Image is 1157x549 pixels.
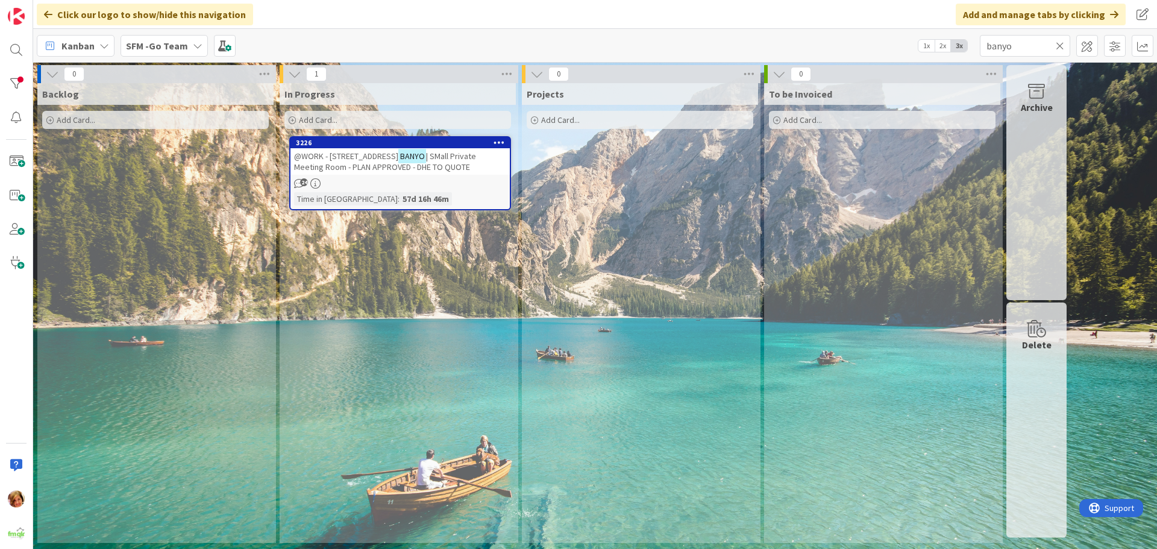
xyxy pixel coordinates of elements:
span: Backlog [42,88,79,100]
div: Add and manage tabs by clicking [956,4,1126,25]
span: To be Invoiced [769,88,832,100]
img: Visit kanbanzone.com [8,8,25,25]
span: Projects [527,88,564,100]
div: Time in [GEOGRAPHIC_DATA] [294,192,398,205]
b: SFM -Go Team [126,40,188,52]
img: KD [8,491,25,507]
span: Add Card... [783,115,822,125]
div: 3226 [290,137,510,148]
span: 0 [791,67,811,81]
span: 0 [64,67,84,81]
div: 3226 [296,139,510,147]
span: 24 [300,178,308,186]
span: Add Card... [299,115,337,125]
span: 2x [935,40,951,52]
span: Support [25,2,55,16]
mark: BANYO [398,149,426,163]
div: Archive [1021,100,1053,115]
span: Add Card... [541,115,580,125]
input: Quick Filter... [980,35,1070,57]
a: 3226@WORK - [STREET_ADDRESS]BANYO| SMall Private Meeting Room - PLAN APPROVED - DHE TO QUOTETime ... [289,136,511,210]
span: | SMall Private Meeting Room - PLAN APPROVED - DHE TO QUOTE [294,151,476,172]
img: avatar [8,524,25,541]
div: Click our logo to show/hide this navigation [37,4,253,25]
span: 3x [951,40,967,52]
span: @WORK - [STREET_ADDRESS] [294,151,398,162]
span: In Progress [284,88,335,100]
div: 3226@WORK - [STREET_ADDRESS]BANYO| SMall Private Meeting Room - PLAN APPROVED - DHE TO QUOTE [290,137,510,175]
span: 1 [306,67,327,81]
span: 0 [548,67,569,81]
span: : [398,192,400,205]
span: Kanban [61,39,95,53]
span: Add Card... [57,115,95,125]
span: 1x [918,40,935,52]
div: 57d 16h 46m [400,192,452,205]
div: Delete [1022,337,1052,352]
